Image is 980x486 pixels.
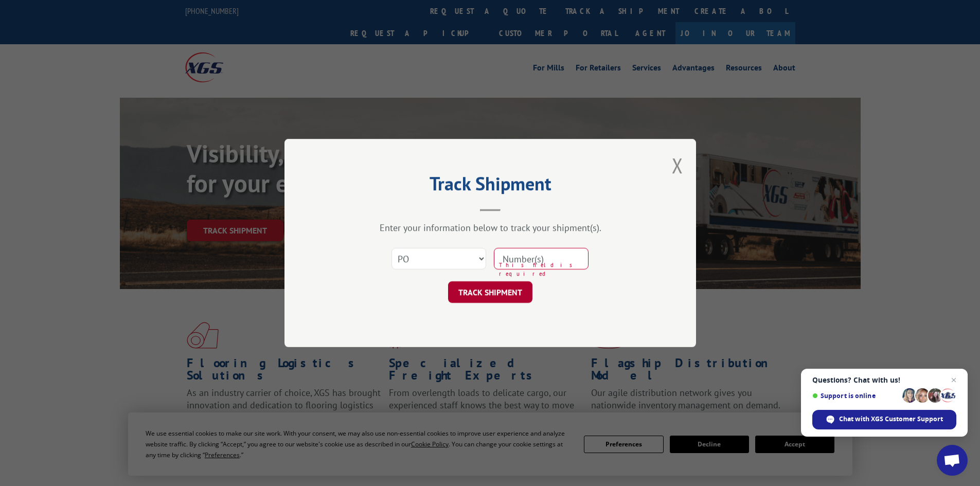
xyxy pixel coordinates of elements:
[948,374,960,386] span: Close chat
[812,410,956,429] div: Chat with XGS Customer Support
[448,281,532,303] button: TRACK SHIPMENT
[494,248,589,269] input: Number(s)
[937,445,968,476] div: Open chat
[336,176,645,196] h2: Track Shipment
[812,392,899,400] span: Support is online
[812,376,956,384] span: Questions? Chat with us!
[336,222,645,233] div: Enter your information below to track your shipment(s).
[672,152,683,179] button: Close modal
[839,415,943,424] span: Chat with XGS Customer Support
[499,261,589,278] span: This field is required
